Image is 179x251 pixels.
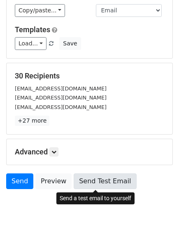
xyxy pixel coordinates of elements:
a: Send [6,173,33,189]
small: [EMAIL_ADDRESS][DOMAIN_NAME] [15,104,107,110]
div: Send a test email to yourself [56,192,135,204]
small: [EMAIL_ADDRESS][DOMAIN_NAME] [15,95,107,101]
small: [EMAIL_ADDRESS][DOMAIN_NAME] [15,85,107,92]
a: +27 more [15,116,49,126]
h5: Advanced [15,147,164,156]
button: Save [59,37,81,50]
a: Load... [15,37,46,50]
a: Templates [15,25,50,34]
a: Copy/paste... [15,4,65,17]
a: Preview [35,173,72,189]
a: Send Test Email [74,173,136,189]
div: Widget de chat [138,211,179,251]
iframe: Chat Widget [138,211,179,251]
h5: 30 Recipients [15,71,164,81]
